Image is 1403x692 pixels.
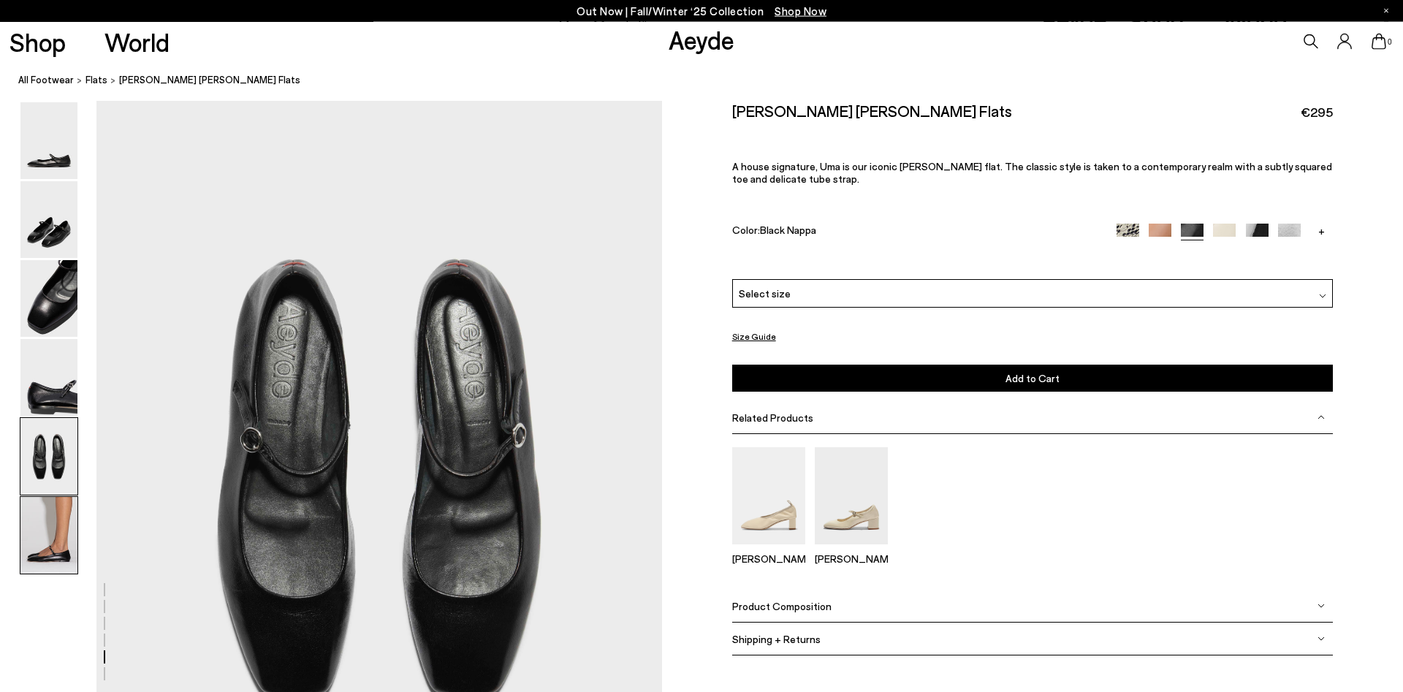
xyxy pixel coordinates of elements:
a: 0 [1372,34,1386,50]
span: 0 [1386,38,1394,46]
a: flats [85,73,107,88]
img: Uma Mary-Jane Flats - Image 2 [20,181,77,258]
a: Narissa Ruched Pumps [PERSON_NAME] [732,534,805,565]
img: Narissa Ruched Pumps [732,447,805,544]
a: World [104,29,170,55]
p: [PERSON_NAME] [815,552,888,565]
span: Add to Cart [1005,372,1060,384]
span: Shipping + Returns [732,632,821,645]
a: Aline Leather Mary-Jane Pumps [PERSON_NAME] [815,534,888,565]
img: svg%3E [1318,414,1325,421]
a: All Footwear [18,73,74,88]
button: Add to Cart [732,365,1333,392]
img: Uma Mary-Jane Flats - Image 6 [20,497,77,574]
span: flats [85,75,107,86]
p: Out Now | Fall/Winter ‘25 Collection [577,2,826,20]
img: Uma Mary-Jane Flats - Image 3 [20,260,77,337]
h2: [PERSON_NAME] [PERSON_NAME] Flats [732,102,1012,120]
span: Product Composition [732,599,832,612]
a: + [1310,224,1333,237]
nav: breadcrumb [18,61,1403,102]
img: Aline Leather Mary-Jane Pumps [815,447,888,544]
a: Aeyde [669,24,734,55]
div: Color: [732,224,1097,240]
span: Black Nappa [760,224,816,236]
img: Uma Mary-Jane Flats - Image 5 [20,418,77,495]
img: svg%3E [1319,292,1326,300]
span: €295 [1301,103,1333,121]
img: svg%3E [1318,635,1325,642]
img: Uma Mary-Jane Flats - Image 1 [20,102,77,179]
p: [PERSON_NAME] [732,552,805,565]
span: Navigate to /collections/new-in [775,4,826,18]
span: Select size [739,286,791,301]
img: Uma Mary-Jane Flats - Image 4 [20,339,77,416]
p: A house signature, Uma is our iconic [PERSON_NAME] flat. The classic style is taken to a contempo... [732,160,1333,185]
span: [PERSON_NAME] [PERSON_NAME] Flats [119,73,300,88]
img: svg%3E [1318,602,1325,609]
span: Related Products [732,411,813,424]
button: Size Guide [732,327,776,345]
a: Shop [9,29,66,55]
